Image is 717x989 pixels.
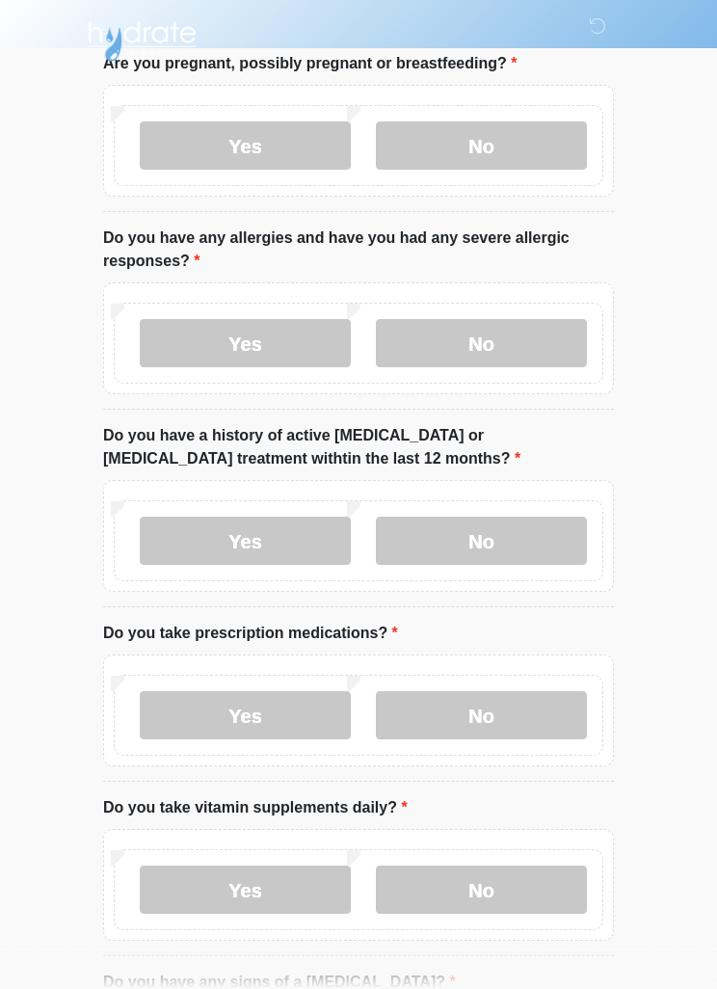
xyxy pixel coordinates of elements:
[84,14,199,63] img: Hydrate IV Bar - Chandler Logo
[376,691,587,739] label: No
[140,121,351,170] label: Yes
[140,691,351,739] label: Yes
[140,866,351,914] label: Yes
[103,424,614,470] label: Do you have a history of active [MEDICAL_DATA] or [MEDICAL_DATA] treatment withtin the last 12 mo...
[140,517,351,565] label: Yes
[376,866,587,914] label: No
[376,517,587,565] label: No
[103,796,408,819] label: Do you take vitamin supplements daily?
[103,622,398,645] label: Do you take prescription medications?
[140,319,351,367] label: Yes
[376,121,587,170] label: No
[103,227,614,273] label: Do you have any allergies and have you had any severe allergic responses?
[376,319,587,367] label: No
